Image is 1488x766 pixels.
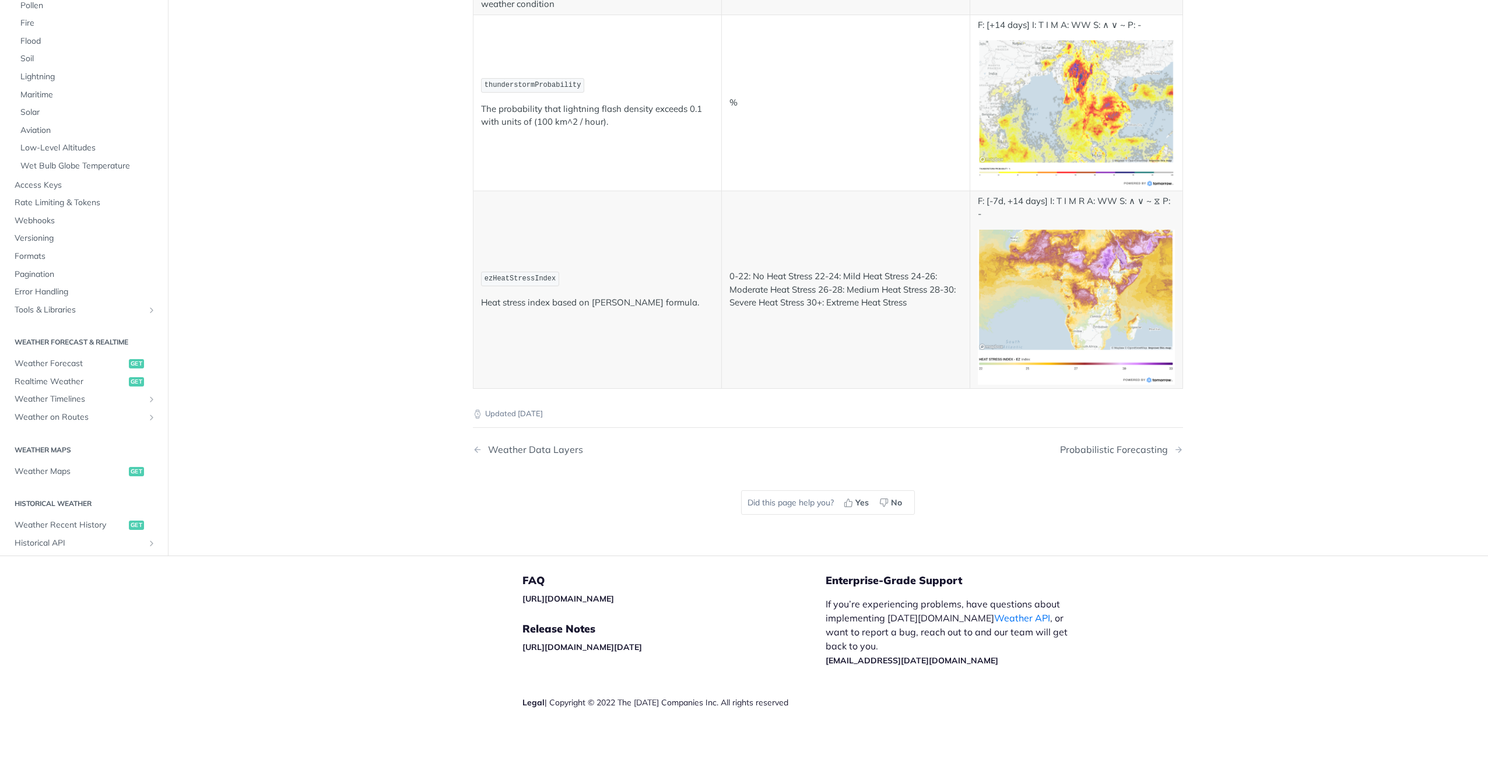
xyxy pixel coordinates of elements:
[522,622,826,636] h5: Release Notes
[129,467,144,476] span: get
[741,490,915,515] div: Did this page help you?
[522,574,826,588] h5: FAQ
[9,194,159,212] a: Rate Limiting & Tokens
[20,17,156,29] span: Fire
[9,516,159,534] a: Weather Recent Historyget
[9,177,159,194] a: Access Keys
[9,463,159,480] a: Weather Mapsget
[729,96,962,110] p: %
[15,358,126,370] span: Weather Forecast
[826,597,1080,667] p: If you’re experiencing problems, have questions about implementing [DATE][DOMAIN_NAME] , or want ...
[9,445,159,455] h2: Weather Maps
[15,376,126,388] span: Realtime Weather
[147,539,156,548] button: Show subpages for Historical API
[129,521,144,530] span: get
[15,104,159,121] a: Solar
[147,305,156,315] button: Show subpages for Tools & Libraries
[978,107,1175,118] span: Expand image
[15,251,156,262] span: Formats
[15,68,159,86] a: Lightning
[20,54,156,65] span: Soil
[1060,444,1174,455] div: Probabilistic Forecasting
[855,497,869,509] span: Yes
[15,412,144,423] span: Weather on Routes
[9,337,159,347] h2: Weather Forecast & realtime
[129,377,144,386] span: get
[522,593,614,604] a: [URL][DOMAIN_NAME]
[994,612,1050,624] a: Weather API
[485,81,581,89] span: thunderstormProbability
[9,230,159,247] a: Versioning
[522,697,545,708] a: Legal
[978,301,1175,312] span: Expand image
[9,535,159,552] a: Historical APIShow subpages for Historical API
[9,283,159,301] a: Error Handling
[15,394,144,406] span: Weather Timelines
[9,266,159,283] a: Pagination
[473,444,777,455] a: Previous Page: Weather Data Layers
[15,122,159,139] a: Aviation
[9,248,159,265] a: Formats
[15,86,159,104] a: Maritime
[826,655,998,666] a: [EMAIL_ADDRESS][DATE][DOMAIN_NAME]
[20,107,156,118] span: Solar
[15,139,159,157] a: Low-Level Altitudes
[473,408,1183,420] p: Updated [DATE]
[147,413,156,422] button: Show subpages for Weather on Routes
[875,494,908,511] button: No
[522,697,826,708] div: | Copyright © 2022 The [DATE] Companies Inc. All rights reserved
[9,498,159,509] h2: Historical Weather
[9,373,159,391] a: Realtime Weatherget
[840,494,875,511] button: Yes
[481,103,714,129] p: The probability that lightning flash density exceeds 0.1 with units of (100 km^2 / hour).
[15,466,126,477] span: Weather Maps
[481,296,714,310] p: Heat stress index based on [PERSON_NAME] formula.
[1060,444,1183,455] a: Next Page: Probabilistic Forecasting
[20,89,156,101] span: Maritime
[978,19,1175,32] p: F: [+14 days] I: T I M A: WW S: ∧ ∨ ~ P: -
[15,197,156,209] span: Rate Limiting & Tokens
[15,286,156,298] span: Error Handling
[9,212,159,230] a: Webhooks
[15,215,156,227] span: Webhooks
[522,642,642,652] a: [URL][DOMAIN_NAME][DATE]
[9,409,159,426] a: Weather on RoutesShow subpages for Weather on Routes
[9,301,159,319] a: Tools & LibrariesShow subpages for Tools & Libraries
[20,71,156,83] span: Lightning
[15,233,156,244] span: Versioning
[15,304,144,316] span: Tools & Libraries
[729,270,962,310] p: 0-22: No Heat Stress 22-24: Mild Heat Stress 24-26: Moderate Heat Stress 26-28: Medium Heat Stres...
[485,275,556,283] span: ezHeatStressIndex
[15,180,156,191] span: Access Keys
[473,433,1183,467] nav: Pagination Controls
[20,36,156,47] span: Flood
[826,574,1099,588] h5: Enterprise-Grade Support
[129,359,144,368] span: get
[15,15,159,32] a: Fire
[20,160,156,172] span: Wet Bulb Globe Temperature
[15,519,126,531] span: Weather Recent History
[9,552,159,570] a: Historical Climate NormalsShow subpages for Historical Climate Normals
[15,555,144,567] span: Historical Climate Normals
[15,33,159,50] a: Flood
[9,391,159,409] a: Weather TimelinesShow subpages for Weather Timelines
[9,355,159,373] a: Weather Forecastget
[147,395,156,405] button: Show subpages for Weather Timelines
[15,537,144,549] span: Historical API
[15,269,156,280] span: Pagination
[978,195,1175,221] p: F: [-7d, +14 days] I: T I M R A: WW S: ∧ ∨ ~ ⧖ P: -
[891,497,902,509] span: No
[482,444,583,455] div: Weather Data Layers
[15,157,159,175] a: Wet Bulb Globe Temperature
[20,142,156,154] span: Low-Level Altitudes
[20,125,156,136] span: Aviation
[15,51,159,68] a: Soil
